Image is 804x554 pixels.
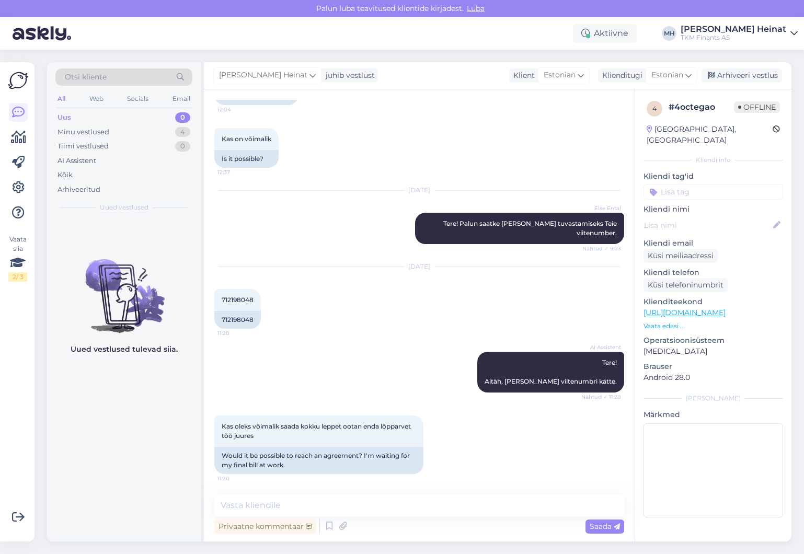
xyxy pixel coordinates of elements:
[214,186,624,195] div: [DATE]
[662,26,676,41] div: MH
[669,101,734,113] div: # 4octegao
[214,262,624,271] div: [DATE]
[214,311,261,329] div: 712198048
[8,235,27,282] div: Vaata siia
[582,343,621,351] span: AI Assistent
[598,70,642,81] div: Klienditugi
[644,267,783,278] p: Kliendi telefon
[8,272,27,282] div: 2 / 3
[647,124,773,146] div: [GEOGRAPHIC_DATA], [GEOGRAPHIC_DATA]
[58,184,100,195] div: Arhiveeritud
[681,25,786,33] div: [PERSON_NAME] Heinat
[170,92,192,106] div: Email
[644,184,783,200] input: Lisa tag
[217,106,257,113] span: 12:04
[464,4,488,13] span: Luba
[47,240,201,334] img: No chats
[644,204,783,215] p: Kliendi nimi
[644,409,783,420] p: Märkmed
[175,112,190,123] div: 0
[65,72,107,83] span: Otsi kliente
[71,344,178,355] p: Uued vestlused tulevad siia.
[644,171,783,182] p: Kliendi tag'id
[651,70,683,81] span: Estonian
[681,25,798,42] a: [PERSON_NAME] HeinatTKM Finants AS
[582,245,621,252] span: Nähtud ✓ 9:03
[644,361,783,372] p: Brauser
[214,520,316,534] div: Privaatne kommentaar
[644,296,783,307] p: Klienditeekond
[644,238,783,249] p: Kliendi email
[590,522,620,531] span: Saada
[175,141,190,152] div: 0
[58,112,71,123] div: Uus
[644,155,783,165] div: Kliendi info
[58,170,73,180] div: Kõik
[644,394,783,403] div: [PERSON_NAME]
[582,204,621,212] span: Else Ental
[58,141,109,152] div: Tiimi vestlused
[214,150,279,168] div: Is it possible?
[8,71,28,90] img: Askly Logo
[509,70,535,81] div: Klient
[443,220,618,237] span: Tere! Palun saatke [PERSON_NAME] tuvastamiseks Teie viitenumber.
[217,329,257,337] span: 11:20
[58,127,109,137] div: Minu vestlused
[217,475,257,482] span: 11:20
[222,296,254,304] span: 712198048
[644,372,783,383] p: Android 28.0
[644,321,783,331] p: Vaata edasi ...
[644,308,726,317] a: [URL][DOMAIN_NAME]
[175,127,190,137] div: 4
[681,33,786,42] div: TKM Finants AS
[644,335,783,346] p: Operatsioonisüsteem
[581,393,621,401] span: Nähtud ✓ 11:20
[100,203,148,212] span: Uued vestlused
[573,24,637,43] div: Aktiivne
[644,278,728,292] div: Küsi telefoninumbrit
[702,68,782,83] div: Arhiveeri vestlus
[222,135,271,143] span: Kas on võimalik
[321,70,375,81] div: juhib vestlust
[58,156,96,166] div: AI Assistent
[55,92,67,106] div: All
[87,92,106,106] div: Web
[219,70,307,81] span: [PERSON_NAME] Heinat
[214,447,423,474] div: Would it be possible to reach an agreement? I'm waiting for my final bill at work.
[734,101,780,113] span: Offline
[652,105,657,112] span: 4
[544,70,576,81] span: Estonian
[644,249,718,263] div: Küsi meiliaadressi
[644,346,783,357] p: [MEDICAL_DATA]
[217,168,257,176] span: 12:37
[222,422,412,440] span: Kas oleks võimalik saada kokku leppet ootan enda lõpparvet töö juures
[125,92,151,106] div: Socials
[644,220,771,231] input: Lisa nimi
